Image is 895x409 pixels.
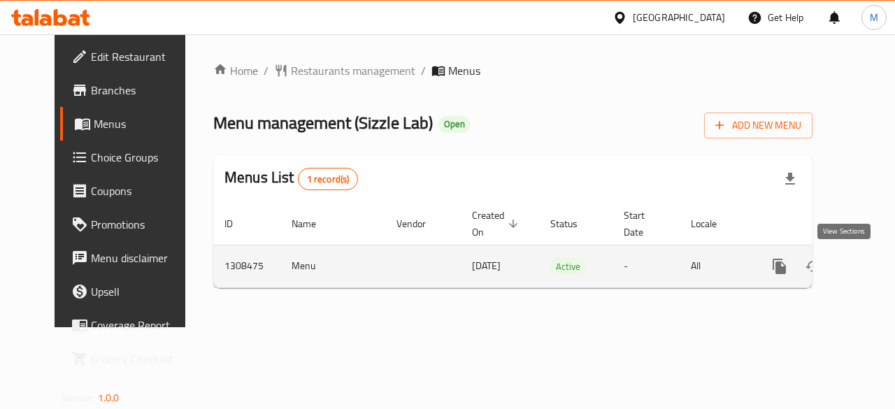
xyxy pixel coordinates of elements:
[62,389,96,407] span: Version:
[264,62,268,79] li: /
[448,62,480,79] span: Menus
[624,207,663,241] span: Start Date
[98,389,120,407] span: 1.0.0
[60,174,204,208] a: Coupons
[91,182,193,199] span: Coupons
[91,250,193,266] span: Menu disclaimer
[438,116,471,133] div: Open
[60,73,204,107] a: Branches
[291,62,415,79] span: Restaurants management
[633,10,725,25] div: [GEOGRAPHIC_DATA]
[91,350,193,367] span: Grocery Checklist
[60,40,204,73] a: Edit Restaurant
[91,82,193,99] span: Branches
[472,257,501,275] span: [DATE]
[763,250,796,283] button: more
[60,308,204,342] a: Coverage Report
[213,107,433,138] span: Menu management ( Sizzle Lab )
[280,245,385,287] td: Menu
[224,167,358,190] h2: Menus List
[870,10,878,25] span: M
[60,107,204,141] a: Menus
[613,245,680,287] td: -
[421,62,426,79] li: /
[299,173,358,186] span: 1 record(s)
[60,275,204,308] a: Upsell
[298,168,359,190] div: Total records count
[60,208,204,241] a: Promotions
[91,216,193,233] span: Promotions
[773,162,807,196] div: Export file
[691,215,735,232] span: Locale
[396,215,444,232] span: Vendor
[274,62,415,79] a: Restaurants management
[91,149,193,166] span: Choice Groups
[60,241,204,275] a: Menu disclaimer
[550,259,586,275] span: Active
[796,250,830,283] button: Change Status
[60,342,204,375] a: Grocery Checklist
[715,117,801,134] span: Add New Menu
[704,113,812,138] button: Add New Menu
[550,258,586,275] div: Active
[91,317,193,333] span: Coverage Report
[213,62,258,79] a: Home
[60,141,204,174] a: Choice Groups
[91,48,193,65] span: Edit Restaurant
[472,207,522,241] span: Created On
[680,245,752,287] td: All
[213,62,812,79] nav: breadcrumb
[550,215,596,232] span: Status
[292,215,334,232] span: Name
[438,118,471,130] span: Open
[224,215,251,232] span: ID
[94,115,193,132] span: Menus
[91,283,193,300] span: Upsell
[213,245,280,287] td: 1308475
